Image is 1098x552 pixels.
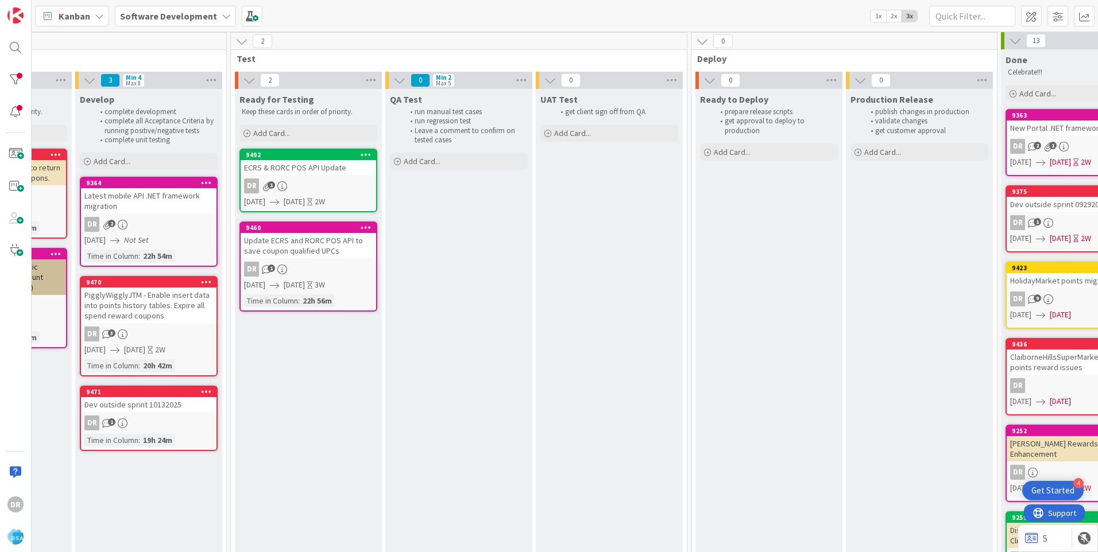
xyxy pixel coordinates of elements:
[108,418,115,426] span: 1
[298,294,300,307] span: :
[241,233,376,258] div: Update ECRS and RORC POS API to save coupon qualified UPCs
[1010,215,1025,230] div: DR
[300,294,335,307] div: 22h 56m
[1081,232,1091,244] div: 2W
[1050,156,1071,168] span: [DATE]
[7,7,24,24] img: Visit kanbanzone.com
[1010,139,1025,154] div: DR
[1006,54,1027,65] span: Done
[241,150,376,175] div: 9492ECRS & RORC POS API Update
[1050,309,1071,321] span: [DATE]
[81,217,216,232] div: DR
[24,2,52,15] span: Support
[1010,395,1031,407] span: [DATE]
[1050,232,1071,244] span: [DATE]
[864,107,987,116] li: publish changes in production
[390,94,422,105] span: QA Test
[554,107,676,116] li: get client sign off from QA
[140,434,175,446] div: 19h 24m
[126,75,141,80] div: Min 4
[1010,309,1031,321] span: [DATE]
[124,235,149,245] i: Not Set
[284,196,305,208] span: [DATE]
[1050,395,1071,407] span: [DATE]
[81,178,216,188] div: 9364
[7,496,24,512] div: DR
[864,147,901,157] span: Add Card...
[244,294,298,307] div: Time in Column
[1010,465,1025,480] div: DR
[886,10,902,22] span: 2x
[246,224,376,232] div: 9460
[108,329,115,337] span: 3
[1019,88,1056,99] span: Add Card...
[540,94,578,105] span: UAT Test
[84,326,99,341] div: DR
[404,116,526,126] li: run regression test
[244,178,259,193] div: DR
[1010,291,1025,306] div: DR
[268,265,275,272] span: 1
[1010,232,1031,244] span: [DATE]
[138,434,140,446] span: :
[155,344,165,356] div: 2W
[81,397,216,412] div: Dev outside sprint 10132025
[244,196,265,208] span: [DATE]
[86,179,216,187] div: 9364
[1073,478,1084,488] div: 4
[1026,34,1046,48] span: 13
[241,223,376,233] div: 9460
[120,10,217,22] b: Software Development
[94,135,216,145] li: complete unit testing
[138,359,140,372] span: :
[241,178,376,193] div: DR
[244,279,265,291] span: [DATE]
[241,223,376,258] div: 9460Update ECRS and RORC POS API to save coupon qualified UPCs
[404,126,526,145] li: Leave a comment to confirm on tested cases
[721,73,740,87] span: 0
[241,160,376,175] div: ECRS & RORC POS API Update
[1081,156,1091,168] div: 2W
[81,188,216,213] div: Latest mobile API .NET framework migration
[700,94,768,105] span: Ready to Deploy
[404,107,526,116] li: run manual test cases
[94,156,130,166] span: Add Card...
[436,75,451,80] div: Min 2
[561,73,581,87] span: 0
[411,73,430,87] span: 0
[697,53,983,64] span: Deploy
[1025,531,1047,545] a: 5
[81,287,216,323] div: PigglyWigglyJTM - Enable insert data into points history tables. Expire all spend reward coupons
[1010,156,1031,168] span: [DATE]
[84,344,106,356] span: [DATE]
[140,250,175,262] div: 22h 54m
[864,126,987,135] li: get customer approval
[108,220,115,227] span: 2
[84,217,99,232] div: DR
[1034,218,1041,226] span: 1
[1010,482,1031,494] span: [DATE]
[260,73,280,87] span: 2
[81,387,216,412] div: 9471Dev outside sprint 10132025
[86,278,216,286] div: 9470
[714,147,751,157] span: Add Card...
[871,73,891,87] span: 0
[1049,142,1057,149] span: 1
[1022,481,1084,500] div: Open Get Started checklist, remaining modules: 4
[253,128,290,138] span: Add Card...
[94,107,216,116] li: complete development
[81,277,216,287] div: 9470
[81,415,216,430] div: DR
[1031,485,1074,496] div: Get Started
[59,9,90,23] span: Kanban
[81,387,216,397] div: 9471
[554,128,591,138] span: Add Card...
[81,326,216,341] div: DR
[929,6,1015,26] input: Quick Filter...
[241,150,376,160] div: 9492
[1081,482,1091,494] div: 2W
[138,250,140,262] span: :
[242,107,375,116] p: Keep these cards in order of priority.
[1034,294,1041,302] span: 9
[84,250,138,262] div: Time in Column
